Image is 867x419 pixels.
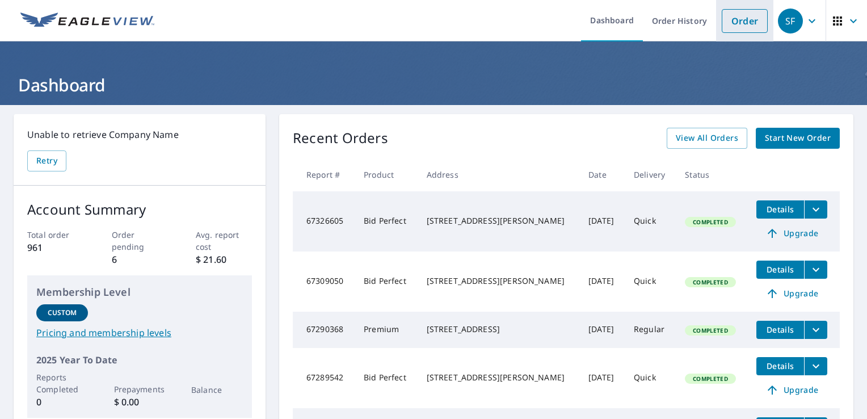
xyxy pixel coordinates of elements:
[579,348,625,408] td: [DATE]
[625,348,676,408] td: Quick
[763,361,797,371] span: Details
[355,348,418,408] td: Bid Perfect
[756,200,804,219] button: detailsBtn-67326605
[355,158,418,191] th: Product
[427,324,571,335] div: [STREET_ADDRESS]
[686,375,734,383] span: Completed
[722,9,768,33] a: Order
[686,326,734,334] span: Completed
[686,218,734,226] span: Completed
[355,312,418,348] td: Premium
[14,73,853,97] h1: Dashboard
[763,264,797,275] span: Details
[293,348,355,408] td: 67289542
[355,191,418,252] td: Bid Perfect
[686,278,734,286] span: Completed
[765,131,831,145] span: Start New Order
[191,384,243,396] p: Balance
[667,128,747,149] a: View All Orders
[112,253,168,266] p: 6
[112,229,168,253] p: Order pending
[756,381,827,399] a: Upgrade
[676,158,747,191] th: Status
[756,357,804,375] button: detailsBtn-67289542
[36,371,88,395] p: Reports Completed
[676,131,738,145] span: View All Orders
[36,326,243,340] a: Pricing and membership levels
[114,383,166,395] p: Prepayments
[293,252,355,312] td: 67309050
[778,9,803,33] div: SF
[293,312,355,348] td: 67290368
[756,261,804,279] button: detailsBtn-67309050
[27,241,83,254] p: 961
[27,150,66,171] button: Retry
[625,252,676,312] td: Quick
[579,158,625,191] th: Date
[293,191,355,252] td: 67326605
[804,200,827,219] button: filesDropdownBtn-67326605
[756,284,827,303] a: Upgrade
[579,312,625,348] td: [DATE]
[427,275,571,287] div: [STREET_ADDRESS][PERSON_NAME]
[196,229,252,253] p: Avg. report cost
[48,308,77,318] p: Custom
[20,12,154,30] img: EV Logo
[293,158,355,191] th: Report #
[804,321,827,339] button: filesDropdownBtn-67290368
[756,224,827,242] a: Upgrade
[763,324,797,335] span: Details
[579,252,625,312] td: [DATE]
[114,395,166,409] p: $ 0.00
[196,253,252,266] p: $ 21.60
[27,128,252,141] p: Unable to retrieve Company Name
[427,215,571,227] div: [STREET_ADDRESS][PERSON_NAME]
[579,191,625,252] td: [DATE]
[625,312,676,348] td: Regular
[763,227,820,240] span: Upgrade
[36,154,57,168] span: Retry
[36,284,243,300] p: Membership Level
[27,229,83,241] p: Total order
[804,261,827,279] button: filesDropdownBtn-67309050
[756,128,840,149] a: Start New Order
[763,383,820,397] span: Upgrade
[355,252,418,312] td: Bid Perfect
[36,353,243,367] p: 2025 Year To Date
[293,128,388,149] p: Recent Orders
[763,287,820,300] span: Upgrade
[427,372,571,383] div: [STREET_ADDRESS][PERSON_NAME]
[804,357,827,375] button: filesDropdownBtn-67289542
[756,321,804,339] button: detailsBtn-67290368
[763,204,797,215] span: Details
[27,199,252,220] p: Account Summary
[625,191,676,252] td: Quick
[418,158,580,191] th: Address
[625,158,676,191] th: Delivery
[36,395,88,409] p: 0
